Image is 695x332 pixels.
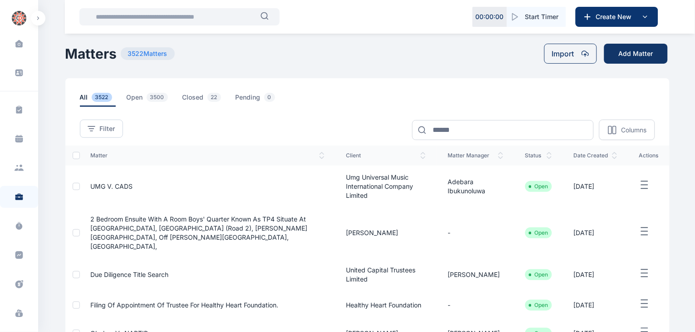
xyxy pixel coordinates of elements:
span: matter manager [448,152,503,159]
li: Open [529,302,548,309]
span: client [346,152,426,159]
span: 3522 Matters [121,47,175,60]
span: Filter [100,124,115,133]
a: UMG V. CADS [91,182,133,190]
button: Create New [576,7,658,27]
td: Umg Universal Music International Company Limited [335,166,437,207]
td: [DATE] [563,207,628,258]
span: closed [182,93,225,107]
span: matter [91,152,325,159]
h1: Matters [65,45,117,62]
a: Filing of Appointment of Trustee for Healthy Heart Foundation. [91,301,279,309]
button: Import [544,44,597,64]
span: all [80,93,116,107]
td: Healthy Heart Foundation [335,291,437,319]
span: 22 [207,93,221,102]
span: Start Timer [525,12,559,21]
span: pending [236,93,279,107]
span: date created [574,152,617,159]
a: Due diligence title search [91,271,169,278]
td: [PERSON_NAME] [335,207,437,258]
a: pending0 [236,93,290,107]
span: 3500 [147,93,168,102]
p: 00 : 00 : 00 [476,12,504,21]
button: Start Timer [507,7,566,27]
a: open3500 [127,93,182,107]
td: - [437,291,514,319]
td: - [437,207,514,258]
td: [DATE] [563,258,628,291]
li: Open [529,183,548,190]
span: actions [639,152,659,159]
td: Adebara ibukunoluwa [437,166,514,207]
button: Add Matter [604,44,668,64]
span: Create New [592,12,640,21]
span: 0 [264,93,275,102]
li: Open [529,229,548,236]
button: Filter [80,120,123,138]
button: Columns [599,120,655,140]
li: Open [529,271,548,278]
span: status [525,152,552,159]
span: open [127,93,172,107]
a: closed22 [182,93,236,107]
td: [PERSON_NAME] [437,258,514,291]
td: [DATE] [563,291,628,319]
a: all3522 [80,93,127,107]
p: Columns [621,126,646,135]
td: [DATE] [563,166,628,207]
a: 2 Bedroom ensuite with a room boys' quarter known as TP4 situate at [GEOGRAPHIC_DATA], [GEOGRAPHI... [91,215,308,250]
td: United Capital Trustees Limited [335,258,437,291]
span: 3522 [92,93,112,102]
